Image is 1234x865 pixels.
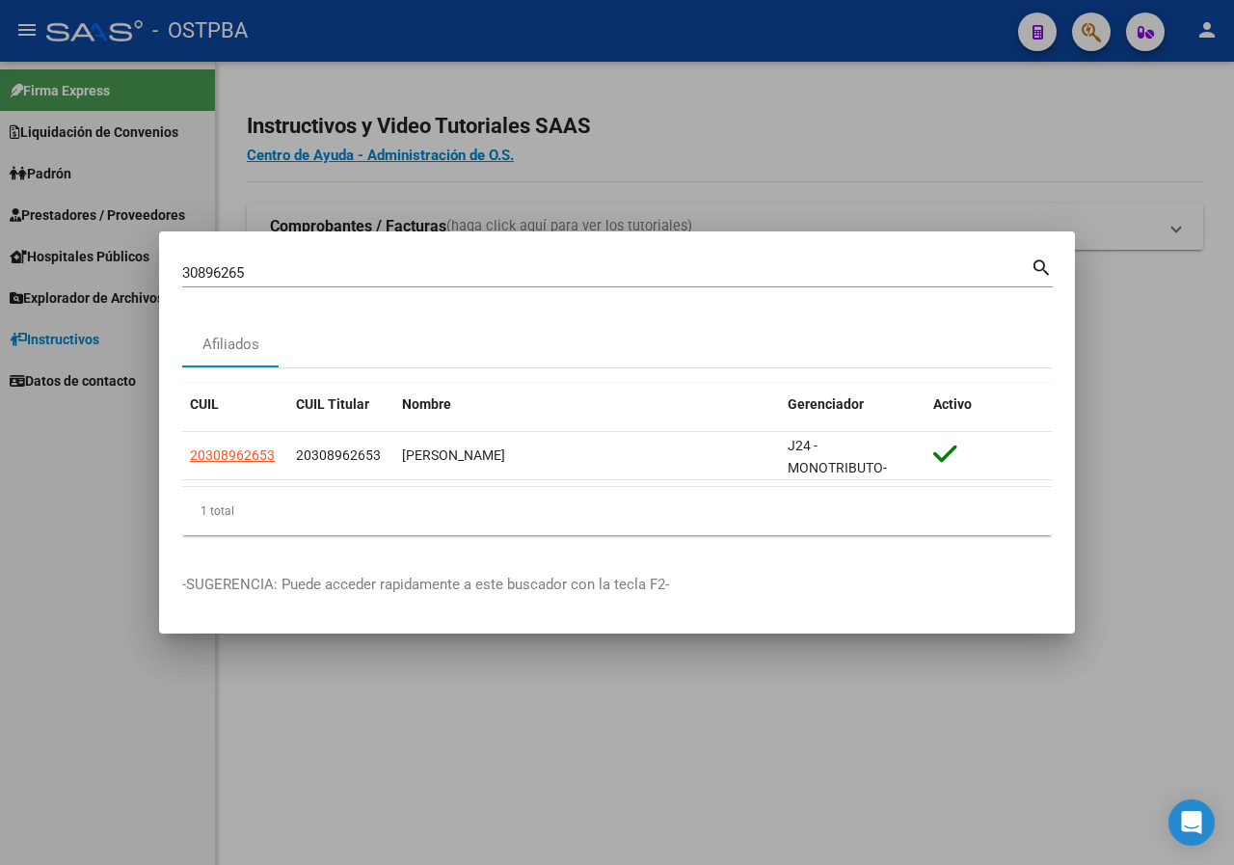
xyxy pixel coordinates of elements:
span: Gerenciador [788,396,864,412]
p: -SUGERENCIA: Puede acceder rapidamente a este buscador con la tecla F2- [182,574,1052,596]
span: 20308962653 [296,447,381,463]
span: 20308962653 [190,447,275,463]
datatable-header-cell: CUIL [182,384,288,425]
span: Nombre [402,396,451,412]
span: CUIL Titular [296,396,369,412]
datatable-header-cell: Nombre [394,384,780,425]
span: J24 - MONOTRIBUTO-IGUALDAD SALUD-PRENSA [788,438,900,519]
mat-icon: search [1031,255,1053,278]
div: 1 total [182,487,1052,535]
datatable-header-cell: Gerenciador [780,384,925,425]
div: Afiliados [202,334,259,356]
div: [PERSON_NAME] [402,445,772,467]
span: CUIL [190,396,219,412]
datatable-header-cell: CUIL Titular [288,384,394,425]
datatable-header-cell: Activo [925,384,1052,425]
div: Open Intercom Messenger [1168,799,1215,846]
span: Activo [933,396,972,412]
